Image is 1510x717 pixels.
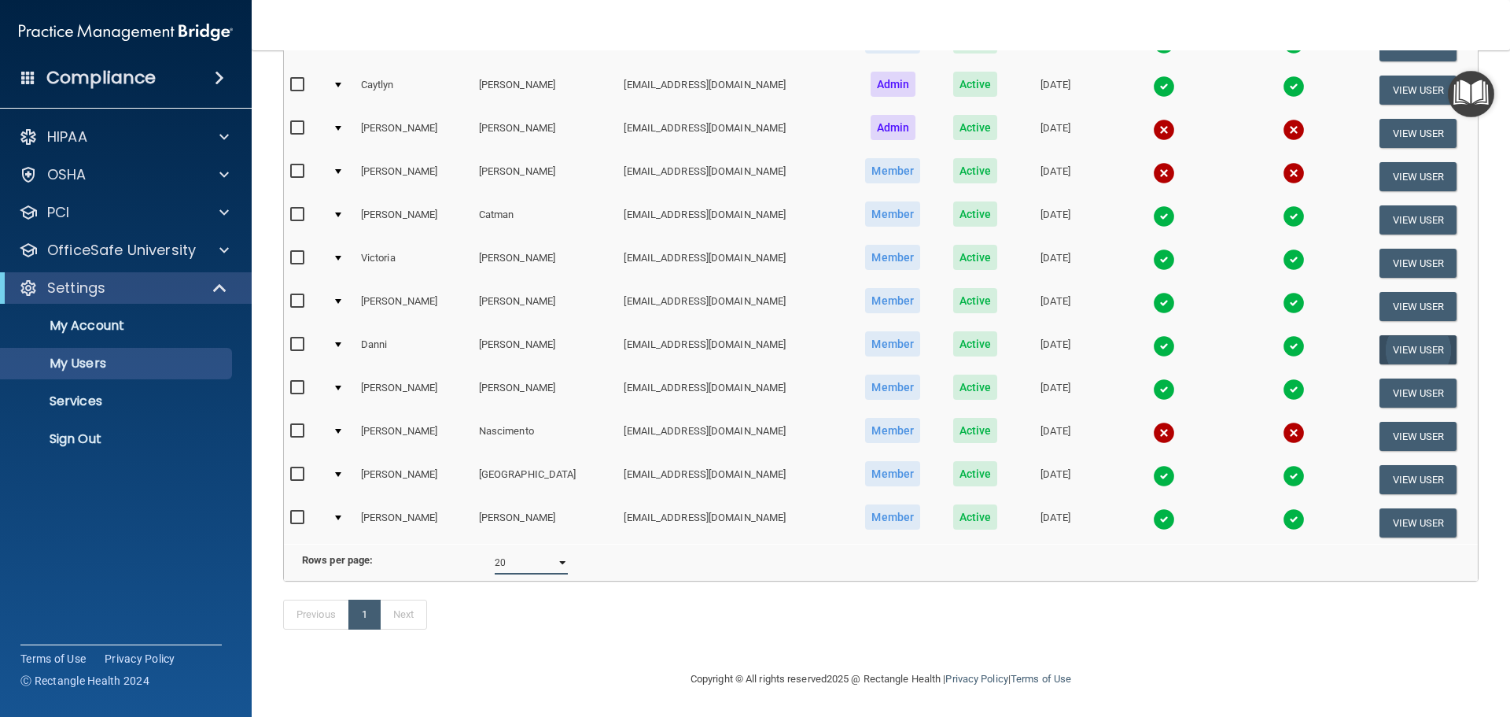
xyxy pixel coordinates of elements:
td: Victoria [355,242,473,285]
b: Rows per page: [302,554,373,566]
td: [PERSON_NAME] [355,198,473,242]
td: [EMAIL_ADDRESS][DOMAIN_NAME] [617,198,848,242]
td: [PERSON_NAME] [473,285,618,328]
img: tick.e7d51cea.svg [1153,379,1175,401]
button: View User [1379,335,1457,364]
img: tick.e7d51cea.svg [1153,508,1175,530]
td: [EMAIL_ADDRESS][DOMAIN_NAME] [617,112,848,155]
td: [PERSON_NAME] [355,458,473,501]
td: [PERSON_NAME] [473,371,618,415]
span: Active [953,201,998,227]
h4: Compliance [46,67,156,89]
img: tick.e7d51cea.svg [1283,205,1305,227]
p: OSHA [47,165,87,184]
button: View User [1379,162,1457,191]
img: tick.e7d51cea.svg [1283,335,1305,357]
td: [PERSON_NAME] [355,112,473,155]
span: Member [865,375,920,400]
td: [EMAIL_ADDRESS][DOMAIN_NAME] [617,155,848,198]
button: View User [1379,292,1457,321]
img: PMB logo [19,17,233,48]
span: Ⓒ Rectangle Health 2024 [20,673,149,689]
span: Member [865,288,920,313]
td: Nascimento [473,415,618,458]
button: View User [1379,465,1457,494]
a: Terms of Use [1011,673,1071,685]
img: tick.e7d51cea.svg [1283,292,1305,314]
td: Catman [473,198,618,242]
td: [DATE] [1013,155,1098,198]
button: Open Resource Center [1448,71,1494,117]
td: [DATE] [1013,458,1098,501]
td: [PERSON_NAME] [473,501,618,544]
td: [EMAIL_ADDRESS][DOMAIN_NAME] [617,328,848,371]
a: Terms of Use [20,651,86,667]
td: [PERSON_NAME] [355,415,473,458]
span: Member [865,158,920,183]
a: Previous [283,600,349,630]
span: Active [953,115,998,140]
span: Active [953,461,998,486]
td: [DATE] [1013,68,1098,112]
img: tick.e7d51cea.svg [1153,335,1175,357]
p: My Account [10,318,225,334]
span: Active [953,288,998,313]
button: View User [1379,422,1457,451]
td: [DATE] [1013,328,1098,371]
td: [GEOGRAPHIC_DATA] [473,458,618,501]
img: tick.e7d51cea.svg [1283,465,1305,487]
span: Active [953,72,998,97]
button: View User [1379,508,1457,538]
td: [PERSON_NAME] [473,328,618,371]
button: View User [1379,249,1457,278]
td: [EMAIL_ADDRESS][DOMAIN_NAME] [617,458,848,501]
img: tick.e7d51cea.svg [1153,205,1175,227]
p: PCI [47,203,69,222]
p: Services [10,394,225,409]
td: [DATE] [1013,112,1098,155]
span: Active [953,245,998,270]
a: PCI [19,203,229,222]
span: Member [865,245,920,270]
td: [EMAIL_ADDRESS][DOMAIN_NAME] [617,68,848,112]
span: Admin [871,72,916,97]
span: Member [865,461,920,486]
td: [PERSON_NAME] [355,155,473,198]
td: [DATE] [1013,501,1098,544]
td: [DATE] [1013,242,1098,285]
img: tick.e7d51cea.svg [1283,379,1305,401]
span: Member [865,331,920,357]
a: Privacy Policy [945,673,1007,685]
p: Sign Out [10,431,225,447]
td: Caytlyn [355,68,473,112]
span: Member [865,418,920,443]
span: Active [953,418,998,443]
span: Active [953,158,998,183]
a: 1 [348,600,381,630]
img: tick.e7d51cea.svg [1153,292,1175,314]
td: [EMAIL_ADDRESS][DOMAIN_NAME] [617,415,848,458]
td: [PERSON_NAME] [355,501,473,544]
td: [DATE] [1013,198,1098,242]
td: [EMAIL_ADDRESS][DOMAIN_NAME] [617,371,848,415]
img: tick.e7d51cea.svg [1153,465,1175,487]
a: Next [380,600,427,630]
td: [PERSON_NAME] [355,285,473,328]
img: cross.ca9f0e7f.svg [1283,162,1305,184]
span: Active [953,331,998,357]
button: View User [1379,205,1457,235]
span: Admin [871,115,916,140]
img: cross.ca9f0e7f.svg [1153,162,1175,184]
td: Danni [355,328,473,371]
a: OSHA [19,165,229,184]
a: HIPAA [19,128,229,146]
td: [PERSON_NAME] [473,155,618,198]
a: OfficeSafe University [19,241,229,260]
img: cross.ca9f0e7f.svg [1283,422,1305,444]
span: Member [865,504,920,530]
td: [EMAIL_ADDRESS][DOMAIN_NAME] [617,242,848,285]
td: [DATE] [1013,285,1098,328]
span: Active [953,375,998,400]
p: HIPAA [47,128,87,146]
td: [DATE] [1013,415,1098,458]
